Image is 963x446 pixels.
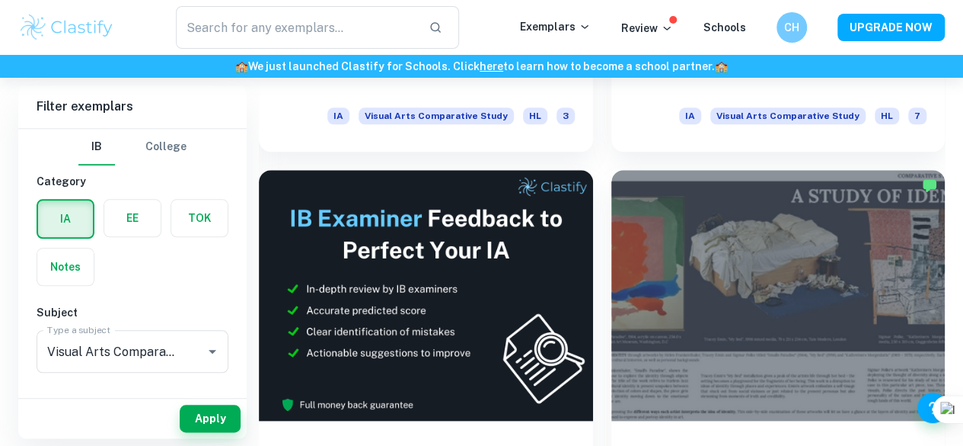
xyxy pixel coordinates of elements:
span: 3 [556,107,575,124]
button: IB [78,129,115,165]
h6: Category [37,173,228,190]
button: College [145,129,187,165]
span: 🏫 [235,60,248,72]
button: Open [202,341,223,362]
div: Filter type choice [78,129,187,165]
img: Thumbnail [259,170,593,421]
button: UPGRADE NOW [837,14,945,41]
h6: CH [783,19,801,36]
span: Visual Arts Comparative Study [710,107,866,124]
button: Help and Feedback [917,393,948,423]
img: Clastify logo [18,12,115,43]
h6: Filter exemplars [18,85,247,128]
input: Search for any exemplars... [176,6,416,49]
span: Visual Arts Comparative Study [359,107,514,124]
span: HL [875,107,899,124]
button: IA [38,201,93,237]
span: HL [523,107,547,124]
button: Notes [37,249,94,285]
button: TOK [171,200,228,236]
span: IA [327,107,349,124]
span: IA [679,107,701,124]
a: Schools [703,21,746,34]
a: here [480,60,503,72]
h6: Subject [37,304,228,321]
button: Apply [180,405,241,432]
button: CH [776,12,807,43]
span: 🏫 [715,60,728,72]
p: Review [621,20,673,37]
img: Marked [922,178,937,193]
span: 7 [908,107,926,124]
h6: We just launched Clastify for Schools. Click to learn how to become a school partner. [3,58,960,75]
button: EE [104,200,161,236]
p: Exemplars [520,18,591,35]
label: Type a subject [47,323,110,336]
